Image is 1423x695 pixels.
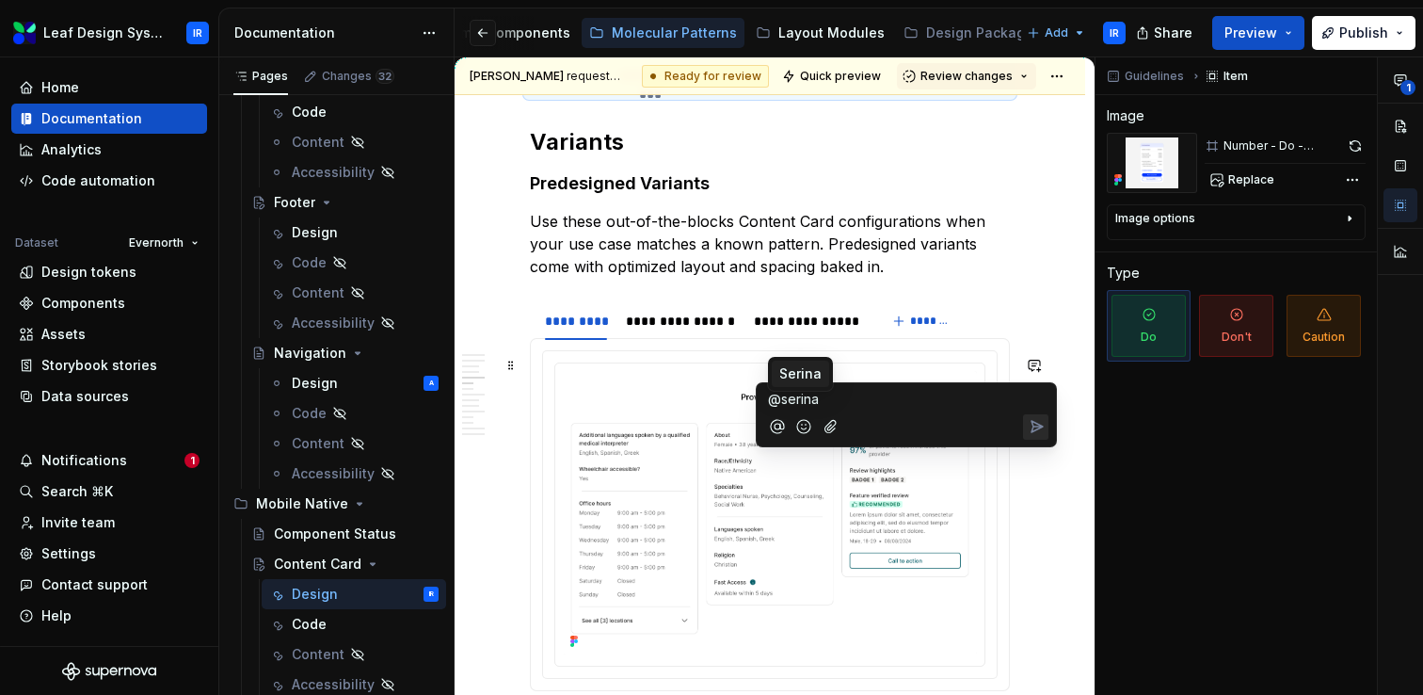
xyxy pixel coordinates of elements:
[1287,295,1361,357] span: Caution
[429,374,434,393] div: A
[1023,414,1048,440] button: Send
[530,127,1010,157] h2: Variants
[1021,20,1092,46] button: Add
[41,575,148,594] div: Contact support
[1205,167,1283,193] button: Replace
[11,350,207,380] a: Storybook stories
[62,662,156,681] svg: Supernova Logo
[244,338,446,368] a: Navigation
[11,319,207,349] a: Assets
[1224,24,1277,42] span: Preview
[184,453,200,468] span: 1
[292,675,375,694] div: Accessibility
[1115,211,1357,234] button: Image options
[768,391,819,407] span: @serina
[1212,16,1304,50] button: Preview
[11,445,207,476] button: Notifications1
[897,63,1036,89] button: Review changes
[274,555,361,574] div: Content Card
[11,73,207,103] a: Home
[4,12,215,53] button: Leaf Design SystemIR
[292,283,344,302] div: Content
[429,585,434,604] div: IR
[262,428,446,459] a: Content
[262,398,446,428] a: Code
[11,166,207,196] a: Code automation
[233,69,288,84] div: Pages
[292,163,375,182] div: Accessibility
[193,25,202,40] div: IR
[1101,63,1192,89] button: Guidelines
[530,172,1010,195] h4: Predesigned Variants
[129,235,184,251] span: Evernorth
[41,387,129,406] div: Data sources
[1107,133,1197,193] img: 9f70ac41-ecdf-4280-97b8-80f0c0954db1.png
[1111,295,1186,357] span: Do
[41,482,113,501] div: Search ⌘K
[292,645,344,664] div: Content
[764,383,1048,409] div: Composer editor
[292,615,327,634] div: Code
[292,223,338,242] div: Design
[274,525,396,543] div: Component Status
[262,248,446,278] a: Code
[1115,211,1195,226] div: Image options
[11,104,207,134] a: Documentation
[1282,290,1366,362] button: Caution
[1312,16,1415,50] button: Publish
[244,187,446,218] a: Footer
[292,374,338,393] div: Design
[11,601,207,631] button: Help
[1228,172,1274,187] span: Replace
[41,513,115,532] div: Invite team
[542,350,998,679] section-item: Evernorth
[11,288,207,318] a: Components
[292,133,344,152] div: Content
[896,18,1069,48] a: Design Packages
[41,325,86,344] div: Assets
[322,69,394,84] div: Changes
[120,230,207,256] button: Evernorth
[41,140,102,159] div: Analytics
[41,294,125,313] div: Components
[292,404,327,423] div: Code
[262,639,446,670] a: Content
[262,127,446,157] a: Content
[234,24,412,42] div: Documentation
[470,69,627,84] span: requested a review.
[262,308,446,338] a: Accessibility
[292,253,327,272] div: Code
[1339,24,1388,42] span: Publish
[11,257,207,287] a: Design tokens
[764,414,790,440] button: Mention someone
[11,477,207,507] button: Search ⌘K
[1199,295,1273,357] span: Don't
[1107,106,1144,125] div: Image
[1110,25,1119,40] div: IR
[41,171,155,190] div: Code automation
[926,24,1041,42] div: Design Packages
[748,18,892,48] a: Layout Modules
[1223,138,1341,154] div: Number - Do - Content Card
[262,278,446,308] a: Content
[582,18,744,48] a: Molecular Patterns
[1107,264,1140,283] div: Type
[274,193,315,212] div: Footer
[292,464,375,483] div: Accessibility
[256,494,348,513] div: Mobile Native
[1045,25,1068,40] span: Add
[262,459,446,489] a: Accessibility
[262,609,446,639] a: Code
[778,24,885,42] div: Layout Modules
[1125,69,1184,84] span: Guidelines
[41,78,79,97] div: Home
[43,24,164,42] div: Leaf Design System
[642,65,769,88] div: Ready for review
[11,539,207,569] a: Settings
[262,579,446,609] a: DesignIR
[1194,290,1278,362] button: Don't
[262,157,446,187] a: Accessibility
[819,414,844,440] button: Attach files
[776,63,889,89] button: Quick preview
